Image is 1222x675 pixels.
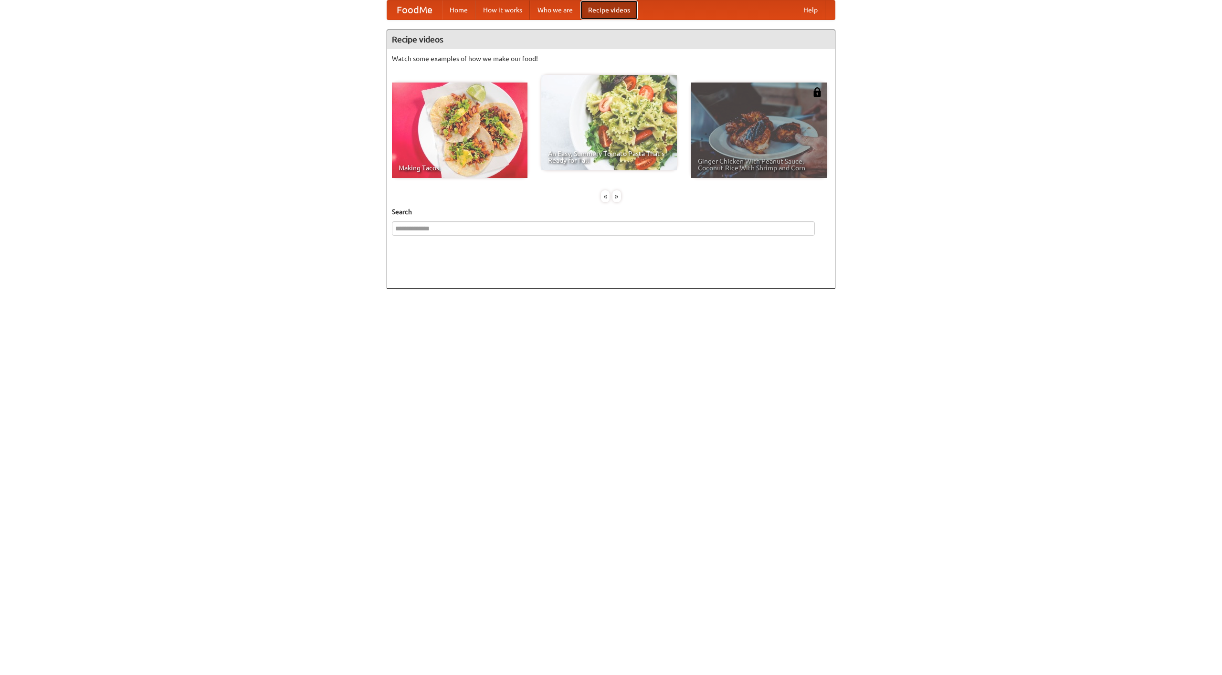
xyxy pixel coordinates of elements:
a: FoodMe [387,0,442,20]
a: Who we are [530,0,580,20]
a: Help [796,0,825,20]
h5: Search [392,207,830,217]
span: An Easy, Summery Tomato Pasta That's Ready for Fall [548,150,670,164]
a: An Easy, Summery Tomato Pasta That's Ready for Fall [541,75,677,170]
div: « [601,190,610,202]
h4: Recipe videos [387,30,835,49]
span: Making Tacos [399,165,521,171]
img: 483408.png [812,87,822,97]
a: How it works [475,0,530,20]
div: » [612,190,621,202]
a: Home [442,0,475,20]
p: Watch some examples of how we make our food! [392,54,830,63]
a: Recipe videos [580,0,638,20]
a: Making Tacos [392,83,527,178]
